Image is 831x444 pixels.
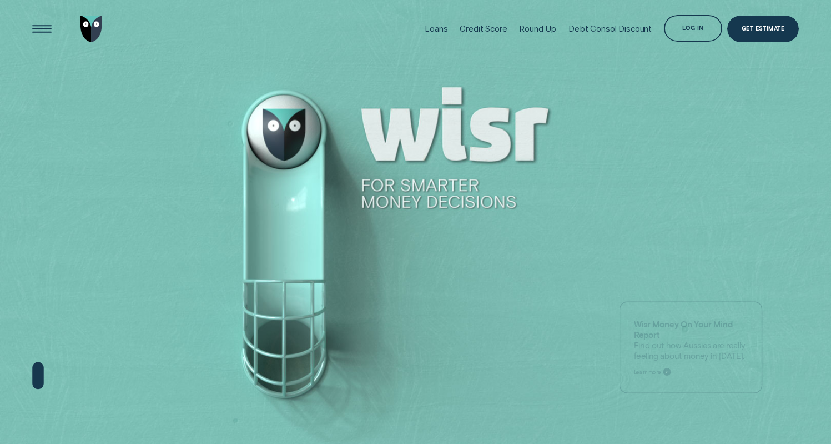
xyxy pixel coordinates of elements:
[634,319,748,361] p: Find out how Aussies are really feeling about money in [DATE].
[80,16,102,42] img: Wisr
[568,24,652,34] div: Debt Consol Discount
[460,24,507,34] div: Credit Score
[620,301,763,393] a: Wisr Money On Your Mind ReportFind out how Aussies are really feeling about money in [DATE].Learn...
[519,24,556,34] div: Round Up
[425,24,447,34] div: Loans
[664,15,722,41] button: Log in
[29,16,55,42] button: Open Menu
[727,16,799,42] a: Get Estimate
[634,368,661,375] span: Learn more
[634,319,733,340] strong: Wisr Money On Your Mind Report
